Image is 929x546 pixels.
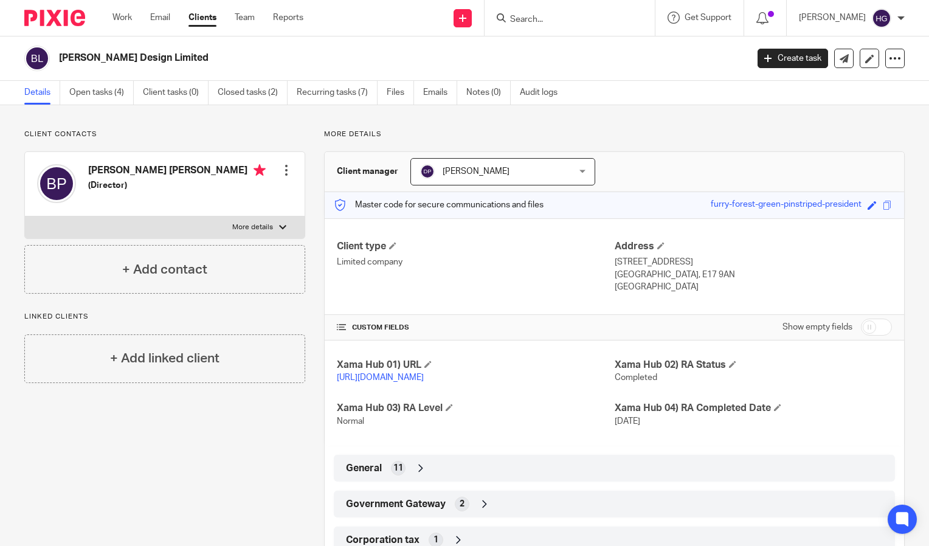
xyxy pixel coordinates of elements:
span: Completed [615,373,657,382]
h5: (Director) [88,179,266,192]
p: [GEOGRAPHIC_DATA], E17 9AN [615,269,892,281]
div: furry-forest-green-pinstriped-president [711,198,862,212]
span: 2 [460,498,464,510]
p: [STREET_ADDRESS] [615,256,892,268]
a: Emails [423,81,457,105]
img: Pixie [24,10,85,26]
i: Primary [254,164,266,176]
a: Clients [188,12,216,24]
p: Linked clients [24,312,305,322]
p: Client contacts [24,130,305,139]
h4: Xama Hub 02) RA Status [615,359,892,371]
label: Show empty fields [782,321,852,333]
h4: Xama Hub 03) RA Level [337,402,614,415]
a: Reports [273,12,303,24]
span: General [346,462,382,475]
span: 1 [433,534,438,546]
a: Files [387,81,414,105]
a: [URL][DOMAIN_NAME] [337,373,424,382]
a: Email [150,12,170,24]
img: svg%3E [37,164,76,203]
a: Create task [758,49,828,68]
a: Client tasks (0) [143,81,209,105]
img: svg%3E [420,164,435,179]
h4: + Add contact [122,260,207,279]
span: Get Support [685,13,731,22]
img: svg%3E [872,9,891,28]
p: More details [232,223,273,232]
a: Audit logs [520,81,567,105]
span: 11 [393,462,403,474]
p: [PERSON_NAME] [799,12,866,24]
img: svg%3E [24,46,50,71]
p: Master code for secure communications and files [334,199,544,211]
a: Notes (0) [466,81,511,105]
input: Search [509,15,618,26]
span: [DATE] [615,417,640,426]
span: Normal [337,417,364,426]
a: Team [235,12,255,24]
p: More details [324,130,905,139]
a: Open tasks (4) [69,81,134,105]
h4: Xama Hub 01) URL [337,359,614,371]
span: Government Gateway [346,498,446,511]
h4: Address [615,240,892,253]
a: Details [24,81,60,105]
h4: CUSTOM FIELDS [337,323,614,333]
a: Work [112,12,132,24]
p: [GEOGRAPHIC_DATA] [615,281,892,293]
h3: Client manager [337,165,398,178]
span: [PERSON_NAME] [443,167,509,176]
p: Limited company [337,256,614,268]
h4: [PERSON_NAME] [PERSON_NAME] [88,164,266,179]
h4: + Add linked client [110,349,219,368]
a: Closed tasks (2) [218,81,288,105]
h4: Xama Hub 04) RA Completed Date [615,402,892,415]
h4: Client type [337,240,614,253]
h2: [PERSON_NAME] Design Limited [59,52,603,64]
a: Recurring tasks (7) [297,81,378,105]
